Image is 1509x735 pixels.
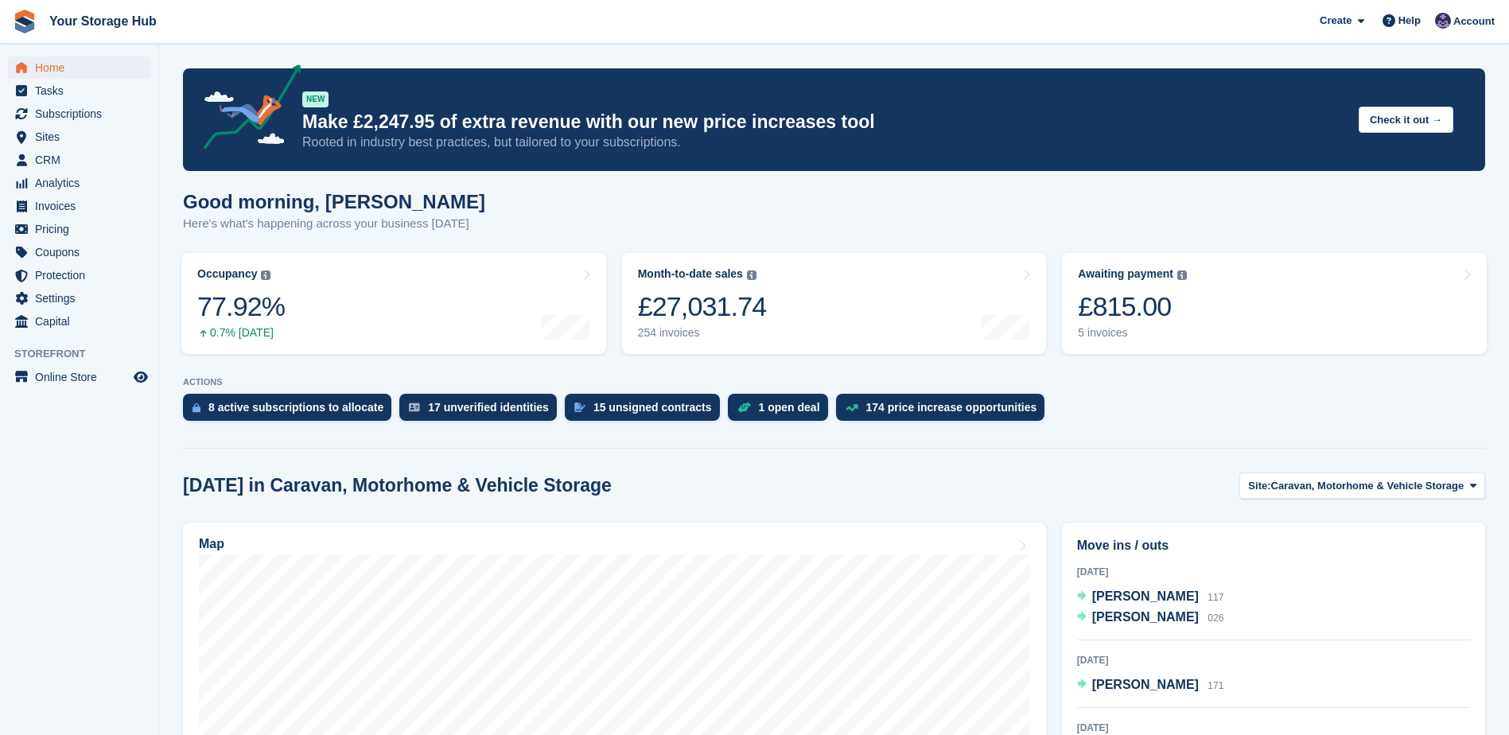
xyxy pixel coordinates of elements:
a: menu [8,310,150,332]
button: Check it out → [1359,107,1453,133]
div: Occupancy [197,267,257,281]
span: [PERSON_NAME] [1092,678,1199,691]
span: Tasks [35,80,130,102]
a: 17 unverified identities [399,394,565,429]
div: 0.7% [DATE] [197,326,285,340]
span: CRM [35,149,130,171]
span: 026 [1208,612,1223,624]
img: price_increase_opportunities-93ffe204e8149a01c8c9dc8f82e8f89637d9d84a8eef4429ea346261dce0b2c0.svg [846,404,858,411]
a: menu [8,264,150,286]
span: Home [35,56,130,79]
img: icon-info-grey-7440780725fd019a000dd9b08b2336e03edf1995a4989e88bcd33f0948082b44.svg [747,270,756,280]
img: price-adjustments-announcement-icon-8257ccfd72463d97f412b2fc003d46551f7dbcb40ab6d574587a9cd5c0d94... [190,64,301,155]
a: menu [8,149,150,171]
span: Coupons [35,241,130,263]
span: Invoices [35,195,130,217]
div: 17 unverified identities [428,401,549,414]
p: Make £2,247.95 of extra revenue with our new price increases tool [302,111,1346,134]
a: menu [8,103,150,125]
a: menu [8,195,150,217]
span: [PERSON_NAME] [1092,589,1199,603]
a: [PERSON_NAME] 117 [1077,587,1224,608]
a: menu [8,241,150,263]
p: Rooted in industry best practices, but tailored to your subscriptions. [302,134,1346,151]
div: Month-to-date sales [638,267,743,281]
a: Your Storage Hub [43,8,163,34]
div: [DATE] [1077,653,1470,667]
img: stora-icon-8386f47178a22dfd0bd8f6a31ec36ba5ce8667c1dd55bd0f319d3a0aa187defe.svg [13,10,37,33]
span: Create [1320,13,1351,29]
a: [PERSON_NAME] 171 [1077,675,1224,696]
span: 171 [1208,680,1223,691]
span: Protection [35,264,130,286]
span: Subscriptions [35,103,130,125]
a: menu [8,80,150,102]
a: Occupancy 77.92% 0.7% [DATE] [181,253,606,354]
a: menu [8,172,150,194]
div: 8 active subscriptions to allocate [208,401,383,414]
div: 174 price increase opportunities [866,401,1037,414]
h2: [DATE] in Caravan, Motorhome & Vehicle Storage [183,475,612,496]
div: [DATE] [1077,565,1470,579]
button: Site: Caravan, Motorhome & Vehicle Storage [1239,472,1485,499]
a: Awaiting payment £815.00 5 invoices [1062,253,1487,354]
div: 1 open deal [759,401,820,414]
img: Liam Beddard [1435,13,1451,29]
span: Site: [1248,478,1270,494]
span: Sites [35,126,130,148]
a: menu [8,218,150,240]
div: £815.00 [1078,290,1187,323]
div: [DATE] [1077,721,1470,735]
img: active_subscription_to_allocate_icon-d502201f5373d7db506a760aba3b589e785aa758c864c3986d89f69b8ff3... [193,402,200,413]
img: contract_signature_icon-13c848040528278c33f63329250d36e43548de30e8caae1d1a13099fd9432cc5.svg [574,402,585,412]
span: Pricing [35,218,130,240]
p: ACTIONS [183,377,1485,387]
div: NEW [302,91,329,107]
div: 5 invoices [1078,326,1187,340]
span: Settings [35,287,130,309]
span: Storefront [14,346,158,362]
a: 1 open deal [728,394,836,429]
h1: Good morning, [PERSON_NAME] [183,191,485,212]
a: Preview store [131,367,150,387]
span: Help [1398,13,1421,29]
span: Account [1453,14,1495,29]
a: 174 price increase opportunities [836,394,1053,429]
p: Here's what's happening across your business [DATE] [183,215,485,233]
img: deal-1b604bf984904fb50ccaf53a9ad4b4a5d6e5aea283cecdc64d6e3604feb123c2.svg [737,402,751,413]
a: menu [8,126,150,148]
img: icon-info-grey-7440780725fd019a000dd9b08b2336e03edf1995a4989e88bcd33f0948082b44.svg [1177,270,1187,280]
a: menu [8,56,150,79]
h2: Map [199,537,224,551]
span: Analytics [35,172,130,194]
h2: Move ins / outs [1077,536,1470,555]
a: Month-to-date sales £27,031.74 254 invoices [622,253,1047,354]
span: Caravan, Motorhome & Vehicle Storage [1271,478,1464,494]
div: Awaiting payment [1078,267,1173,281]
img: icon-info-grey-7440780725fd019a000dd9b08b2336e03edf1995a4989e88bcd33f0948082b44.svg [261,270,270,280]
a: 15 unsigned contracts [565,394,728,429]
span: Capital [35,310,130,332]
div: 254 invoices [638,326,767,340]
a: menu [8,287,150,309]
a: [PERSON_NAME] 026 [1077,608,1224,628]
a: menu [8,366,150,388]
div: 77.92% [197,290,285,323]
img: verify_identity-adf6edd0f0f0b5bbfe63781bf79b02c33cf7c696d77639b501bdc392416b5a36.svg [409,402,420,412]
a: 8 active subscriptions to allocate [183,394,399,429]
span: Online Store [35,366,130,388]
div: 15 unsigned contracts [593,401,712,414]
span: 117 [1208,592,1223,603]
span: [PERSON_NAME] [1092,610,1199,624]
div: £27,031.74 [638,290,767,323]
